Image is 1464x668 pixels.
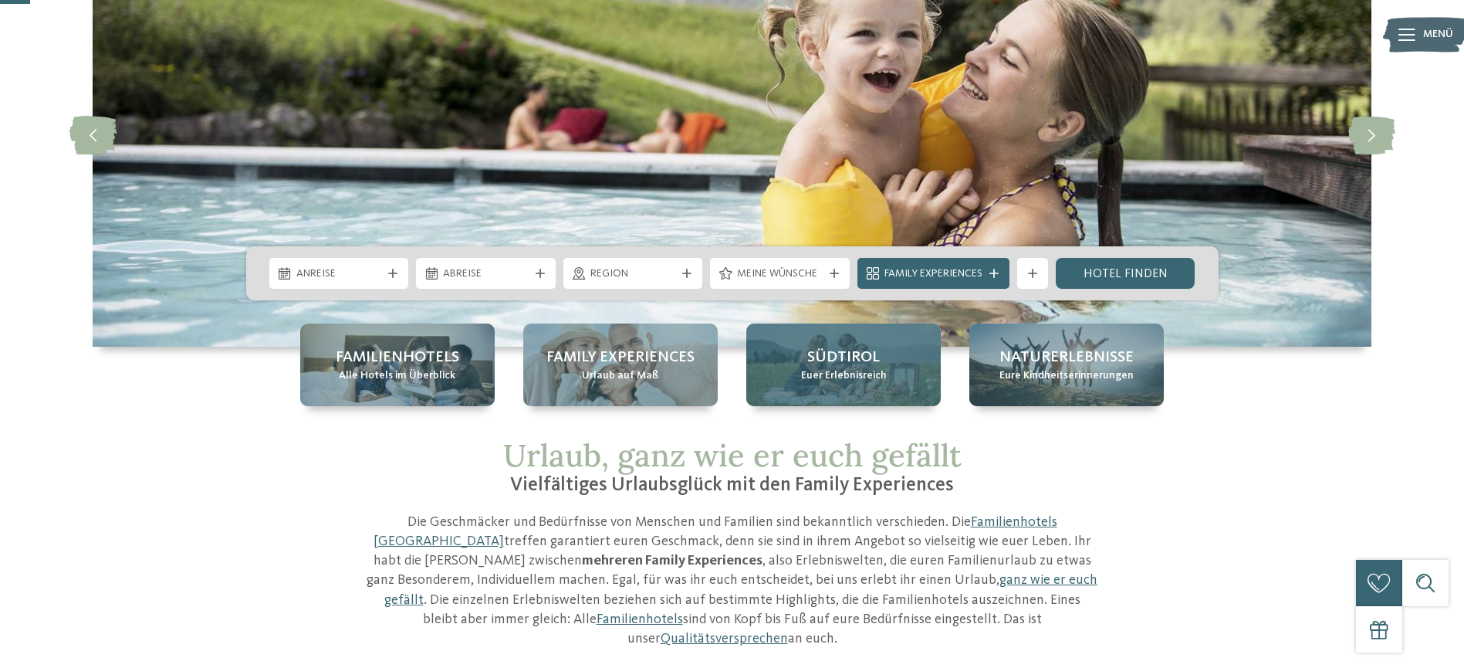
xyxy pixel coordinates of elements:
[801,368,887,384] span: Euer Erlebnisreich
[1056,258,1195,289] a: Hotel finden
[296,266,382,282] span: Anreise
[746,324,941,406] a: Welche Family Experiences wählt ihr? Südtirol Euer Erlebnisreich
[807,347,880,368] span: Südtirol
[339,368,455,384] span: Alle Hotels im Überblick
[582,368,658,384] span: Urlaub auf Maß
[336,347,459,368] span: Familienhotels
[384,573,1098,606] a: ganz wie er euch gefällt
[999,347,1134,368] span: Naturerlebnisse
[884,266,982,282] span: Family Experiences
[597,612,683,626] a: Familienhotels
[546,347,695,368] span: Family Experiences
[661,632,788,646] a: Qualitätsversprechen
[523,324,718,406] a: Welche Family Experiences wählt ihr? Family Experiences Urlaub auf Maß
[737,266,823,282] span: Meine Wünsche
[999,368,1134,384] span: Eure Kindheitserinnerungen
[503,436,962,475] span: Urlaub, ganz wie er euch gefällt
[582,554,762,568] strong: mehreren Family Experiences
[366,513,1099,649] p: Die Geschmäcker und Bedürfnisse von Menschen und Familien sind bekanntlich verschieden. Die treff...
[969,324,1164,406] a: Welche Family Experiences wählt ihr? Naturerlebnisse Eure Kindheitserinnerungen
[510,476,954,495] span: Vielfältiges Urlaubsglück mit den Family Experiences
[590,266,676,282] span: Region
[443,266,529,282] span: Abreise
[300,324,495,406] a: Welche Family Experiences wählt ihr? Familienhotels Alle Hotels im Überblick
